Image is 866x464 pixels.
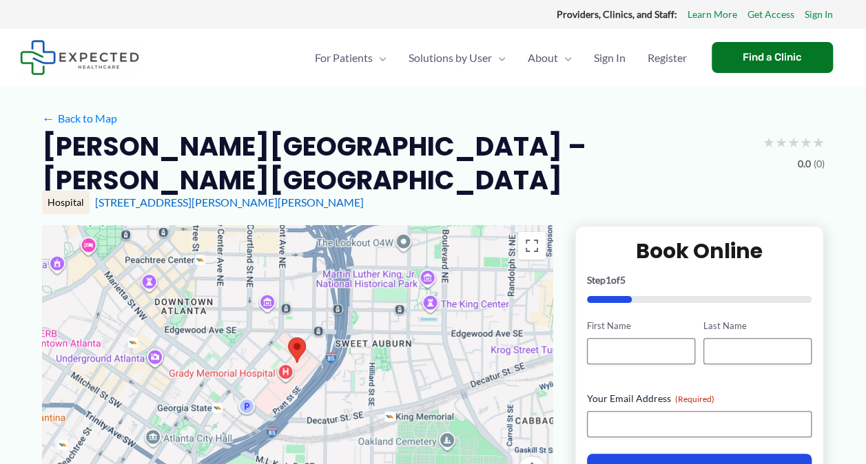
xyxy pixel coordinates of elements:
span: ★ [812,129,825,155]
button: Toggle fullscreen view [518,232,546,260]
a: Find a Clinic [712,42,833,73]
span: ★ [763,129,775,155]
p: Step of [587,275,812,285]
span: (0) [814,155,825,173]
a: Register [637,34,698,82]
a: [STREET_ADDRESS][PERSON_NAME][PERSON_NAME] [95,196,364,209]
a: Learn More [688,6,737,23]
span: 5 [620,274,626,286]
span: Menu Toggle [492,34,506,82]
span: 0.0 [798,155,811,173]
span: ★ [775,129,787,155]
a: Sign In [583,34,637,82]
label: First Name [587,319,695,333]
a: Get Access [748,6,794,23]
img: Expected Healthcare Logo - side, dark font, small [20,40,139,75]
a: Sign In [805,6,833,23]
label: Last Name [703,319,812,333]
label: Your Email Address [587,392,812,405]
span: About [528,34,558,82]
span: 1 [606,274,611,286]
strong: Providers, Clinics, and Staff: [557,8,677,20]
a: ←Back to Map [42,108,117,129]
span: Sign In [594,34,626,82]
span: Menu Toggle [373,34,386,82]
span: (Required) [675,394,714,404]
span: ★ [787,129,800,155]
h2: Book Online [587,238,812,264]
a: Solutions by UserMenu Toggle [398,34,517,82]
nav: Primary Site Navigation [304,34,698,82]
span: ← [42,112,55,125]
span: For Patients [315,34,373,82]
div: Hospital [42,191,90,214]
span: Solutions by User [409,34,492,82]
span: Register [648,34,687,82]
a: AboutMenu Toggle [517,34,583,82]
a: For PatientsMenu Toggle [304,34,398,82]
h2: [PERSON_NAME][GEOGRAPHIC_DATA] – [PERSON_NAME][GEOGRAPHIC_DATA] [42,129,752,198]
span: Menu Toggle [558,34,572,82]
span: ★ [800,129,812,155]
